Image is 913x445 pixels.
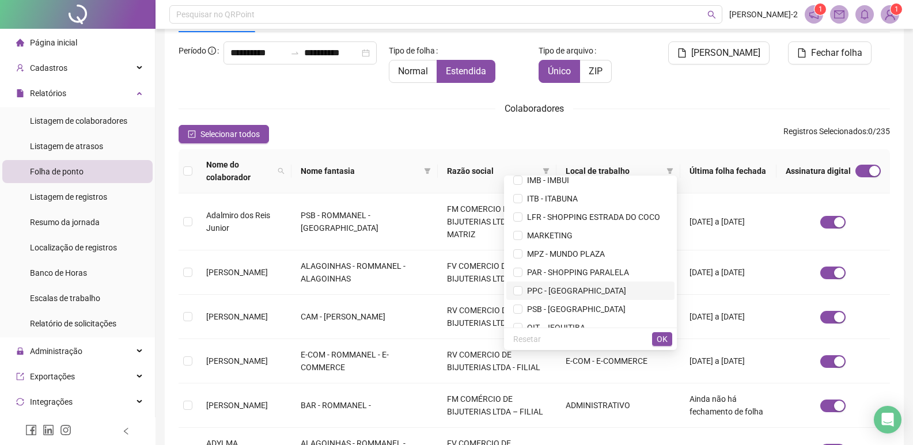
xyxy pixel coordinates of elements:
[797,48,806,58] span: file
[509,332,545,346] button: Resetar
[657,333,668,345] span: OK
[16,398,24,406] span: sync
[522,305,626,314] span: PSB - [GEOGRAPHIC_DATA]
[30,218,100,227] span: Resumo da jornada
[206,356,268,366] span: [PERSON_NAME]
[30,167,84,176] span: Folha de ponto
[30,397,73,406] span: Integrações
[809,9,819,20] span: notification
[30,243,117,252] span: Localização de registros
[652,332,672,346] button: OK
[291,193,437,250] td: PSB - ROMMANEL - [GEOGRAPHIC_DATA]
[680,339,776,383] td: [DATE] a [DATE]
[206,268,268,277] span: [PERSON_NAME]
[729,8,798,21] span: [PERSON_NAME]-2
[30,268,87,277] span: Banco de Horas
[16,347,24,355] span: lock
[668,41,770,64] button: [PERSON_NAME]
[522,231,573,240] span: MARKETING
[783,127,866,136] span: Registros Selecionados
[290,48,300,58] span: to
[783,125,890,143] span: : 0 / 235
[556,339,680,383] td: E-COM - E-COMMERCE
[438,193,557,250] td: FM COMERCIO DE BIJUTERIAS LTDA – MATRIZ
[30,294,100,303] span: Escalas de trabalho
[690,394,763,416] span: Ainda não há fechamento de folha
[589,66,603,77] span: ZIP
[895,5,899,13] span: 1
[30,347,82,356] span: Administração
[16,89,24,97] span: file
[30,116,127,125] span: Listagem de colaboradores
[522,268,629,277] span: PAR - SHOPPING PARALELA
[291,295,437,339] td: CAM - [PERSON_NAME]
[664,162,676,180] span: filter
[60,424,71,436] span: instagram
[438,383,557,428] td: FM COMÉRCIO DE BIJUTERIAS LTDA – FILIAL
[291,383,437,428] td: BAR - ROMMANEL -
[505,103,564,114] span: Colaboradores
[680,295,776,339] td: [DATE] a [DATE]
[522,194,578,203] span: ITB - ITABUNA
[540,162,552,180] span: filter
[422,162,433,180] span: filter
[30,372,75,381] span: Exportações
[206,158,273,184] span: Nome do colaborador
[206,401,268,410] span: [PERSON_NAME]
[539,44,593,57] span: Tipo de arquivo
[446,66,486,77] span: Estendida
[522,176,569,185] span: IMB - IMBUI
[447,165,539,177] span: Razão social
[438,295,557,339] td: RV COMERCIO DE BIJUTERIAS LTDA - FILIAL
[301,165,419,177] span: Nome fantasia
[291,339,437,383] td: E-COM - ROMMANEL - E-COMMERCE
[691,46,760,60] span: [PERSON_NAME]
[543,168,550,174] span: filter
[666,168,673,174] span: filter
[206,211,270,233] span: Adalmiro dos Reis Junior
[811,46,862,60] span: Fechar folha
[206,312,268,321] span: [PERSON_NAME]
[398,66,428,77] span: Normal
[677,48,687,58] span: file
[680,149,776,193] th: Última folha fechada
[389,44,435,57] span: Tipo de folha
[819,5,823,13] span: 1
[891,3,902,15] sup: Atualize o seu contato no menu Meus Dados
[522,212,660,222] span: LFR - SHOPPING ESTRADA DO COCO
[16,372,24,381] span: export
[30,38,77,47] span: Página inicial
[834,9,844,20] span: mail
[522,249,605,258] span: MPZ - MUNDO PLAZA
[438,339,557,383] td: RV COMERCIO DE BIJUTERIAS LTDA - FILIAL
[291,250,437,295] td: ALAGOINHAS - ROMMANEL - ALAGOINHAS
[43,424,54,436] span: linkedin
[30,319,116,328] span: Relatório de solicitações
[680,193,776,250] td: [DATE] a [DATE]
[438,250,557,295] td: FV COMERCIO DE BIJUTERIAS LTDA
[278,168,285,174] span: search
[16,39,24,47] span: home
[25,424,37,436] span: facebook
[424,168,431,174] span: filter
[556,383,680,428] td: ADMINISTRATIVO
[814,3,826,15] sup: 1
[290,48,300,58] span: swap-right
[548,66,571,77] span: Único
[30,142,103,151] span: Listagem de atrasos
[786,165,851,177] span: Assinatura digital
[788,41,872,64] button: Fechar folha
[122,427,130,435] span: left
[16,64,24,72] span: user-add
[874,406,901,433] div: Open Intercom Messenger
[179,46,206,55] span: Período
[30,192,107,201] span: Listagem de registros
[680,250,776,295] td: [DATE] a [DATE]
[566,165,661,177] span: Local de trabalho
[522,286,626,295] span: PPC - [GEOGRAPHIC_DATA]
[208,47,216,55] span: info-circle
[522,323,585,332] span: QIT - JEQUITIBA
[707,10,716,19] span: search
[881,6,899,23] img: 83410
[275,156,287,186] span: search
